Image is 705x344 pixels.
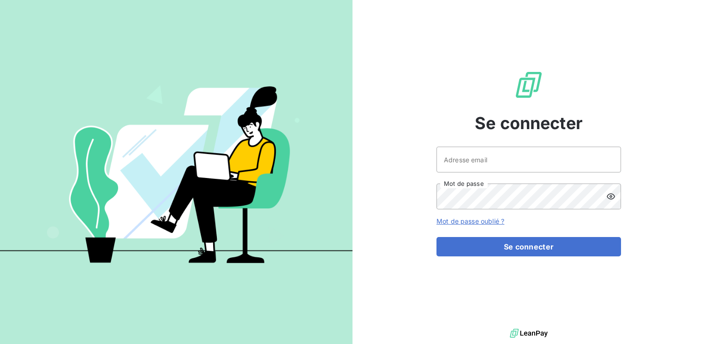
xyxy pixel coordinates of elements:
[475,111,583,136] span: Se connecter
[436,217,504,225] a: Mot de passe oublié ?
[514,70,544,100] img: Logo LeanPay
[436,147,621,172] input: placeholder
[510,326,548,340] img: logo
[436,237,621,256] button: Se connecter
